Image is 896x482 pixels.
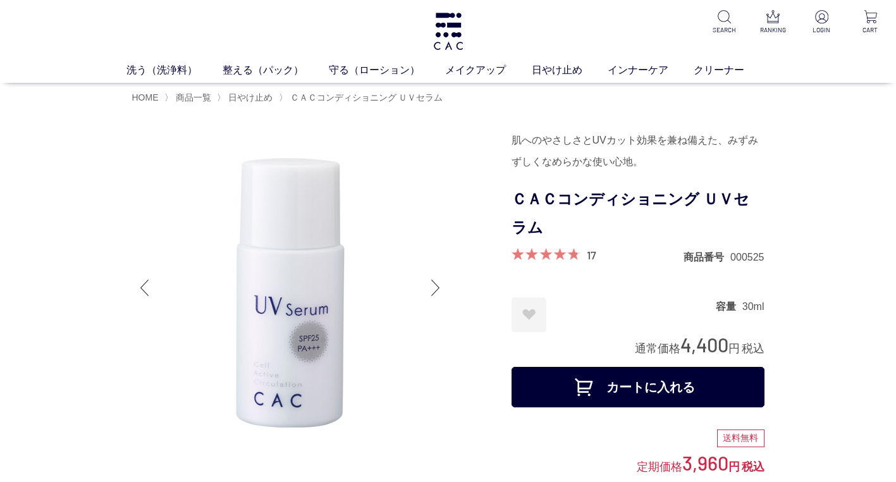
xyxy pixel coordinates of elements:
[709,25,740,35] p: SEARCH
[223,63,329,78] a: 整える（パック）
[680,333,728,356] span: 4,400
[512,130,764,173] div: 肌へのやさしさとUVカット効果を兼ね備えた、みずみずしくなめらかな使い心地。
[512,185,764,242] h1: ＣＡＣコンディショニング ＵＶセラム
[512,367,764,407] button: カートに入れる
[694,63,770,78] a: クリーナー
[164,92,214,104] li: 〉
[709,10,740,35] a: SEARCH
[742,300,764,313] dd: 30ml
[126,63,223,78] a: 洗う（洗浄料）
[132,130,448,446] img: ＣＡＣコンディショニング ＵＶセラム
[806,10,837,35] a: LOGIN
[855,25,886,35] p: CART
[728,460,740,473] span: 円
[635,342,680,355] span: 通常価格
[717,429,764,447] div: 送料無料
[682,451,728,474] span: 3,960
[742,342,764,355] span: 税込
[637,459,682,473] span: 定期価格
[279,92,446,104] li: 〉
[226,92,273,102] a: 日やけ止め
[217,92,276,104] li: 〉
[512,297,546,332] a: お気に入りに登録する
[290,92,443,102] span: ＣＡＣコンディショニング ＵＶセラム
[176,92,211,102] span: 商品一覧
[855,10,886,35] a: CART
[684,250,730,264] dt: 商品番号
[730,250,764,264] dd: 000525
[173,92,211,102] a: 商品一覧
[288,92,443,102] a: ＣＡＣコンディショニング ＵＶセラム
[228,92,273,102] span: 日やけ止め
[728,342,740,355] span: 円
[806,25,837,35] p: LOGIN
[758,10,789,35] a: RANKING
[432,13,465,50] img: logo
[532,63,608,78] a: 日やけ止め
[329,63,445,78] a: 守る（ローション）
[716,300,742,313] dt: 容量
[608,63,694,78] a: インナーケア
[587,248,596,262] a: 17
[758,25,789,35] p: RANKING
[742,460,764,473] span: 税込
[132,92,159,102] a: HOME
[445,63,531,78] a: メイクアップ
